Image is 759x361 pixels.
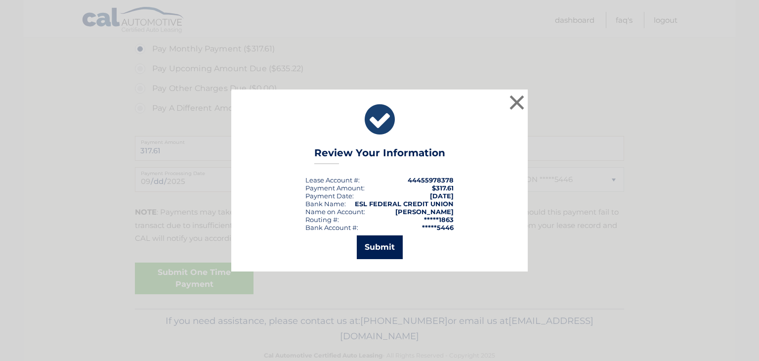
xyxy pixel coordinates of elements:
[355,200,454,208] strong: ESL FEDERAL CREDIT UNION
[305,192,352,200] span: Payment Date
[305,224,358,231] div: Bank Account #:
[314,147,445,164] h3: Review Your Information
[305,192,354,200] div: :
[305,216,339,224] div: Routing #:
[432,184,454,192] span: $317.61
[430,192,454,200] span: [DATE]
[507,92,527,112] button: ×
[305,200,346,208] div: Bank Name:
[357,235,403,259] button: Submit
[305,176,360,184] div: Lease Account #:
[395,208,454,216] strong: [PERSON_NAME]
[305,208,365,216] div: Name on Account:
[408,176,454,184] strong: 44455978378
[305,184,365,192] div: Payment Amount:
